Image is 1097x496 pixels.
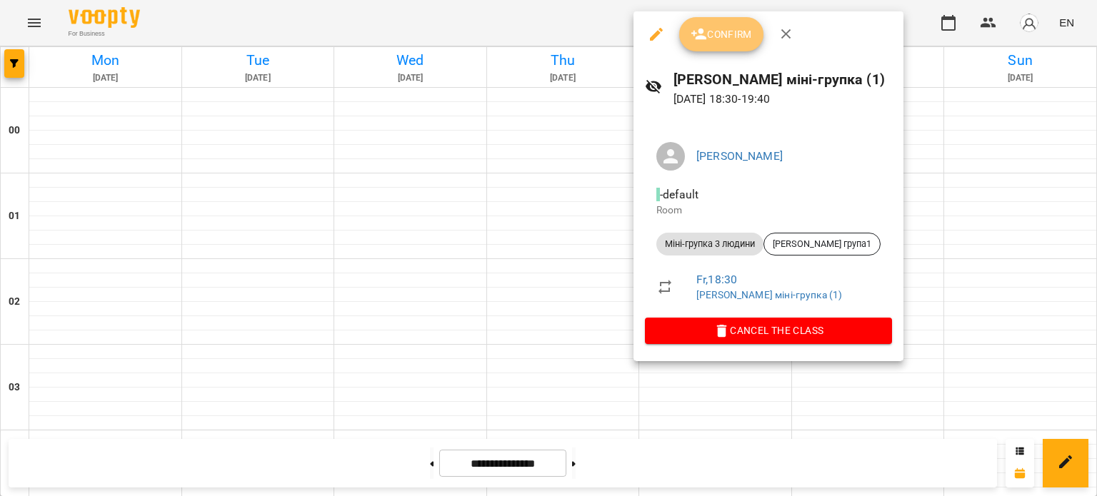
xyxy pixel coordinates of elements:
div: [PERSON_NAME] група1 [763,233,881,255]
a: [PERSON_NAME] міні-групка (1) [696,289,842,300]
span: Міні-групка 3 людини [656,238,763,250]
span: [PERSON_NAME] група1 [764,238,880,250]
span: Cancel the class [656,322,881,339]
a: [PERSON_NAME] [696,149,783,163]
h6: [PERSON_NAME] міні-групка (1) [673,69,892,91]
span: - default [656,188,701,201]
p: Room [656,203,881,218]
p: [DATE] 18:30 - 19:40 [673,91,892,108]
a: Fr , 18:30 [696,273,737,286]
button: Confirm [679,17,763,51]
span: Confirm [691,26,752,43]
button: Cancel the class [645,318,892,343]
